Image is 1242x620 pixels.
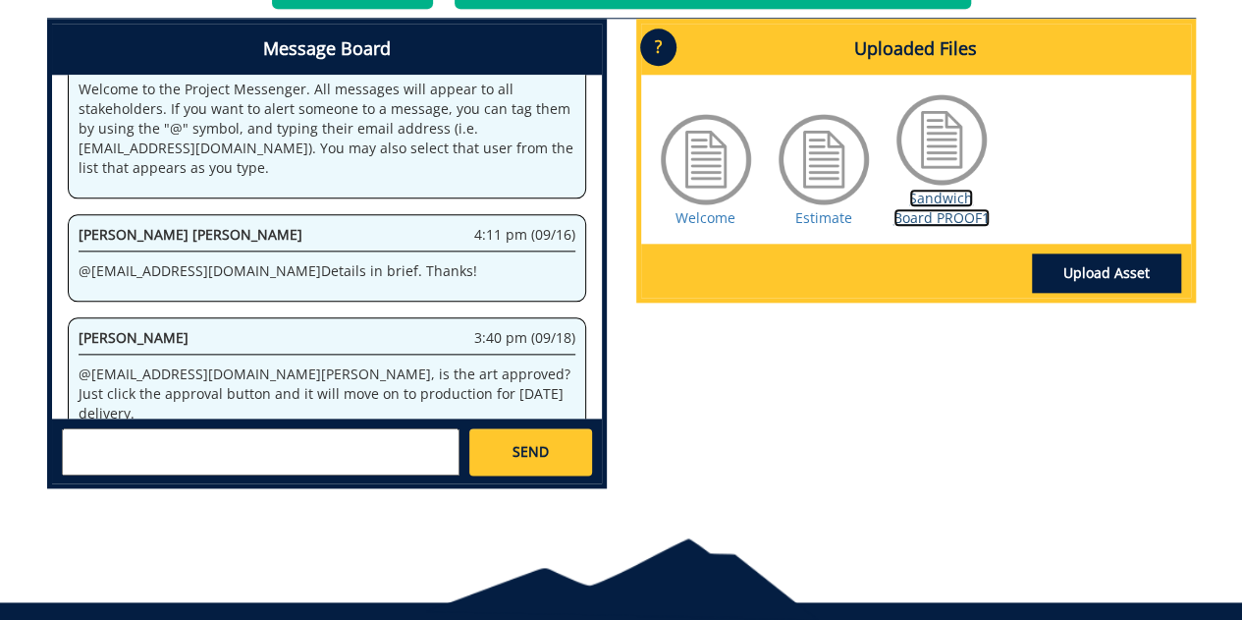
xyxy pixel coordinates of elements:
p: @ [EMAIL_ADDRESS][DOMAIN_NAME] [PERSON_NAME], is the art approved? Just click the approval button... [79,365,575,423]
span: 4:11 pm (09/16) [474,225,575,245]
p: ? [640,28,676,66]
p: Welcome to the Project Messenger. All messages will appear to all stakeholders. If you want to al... [79,80,575,178]
textarea: messageToSend [62,428,459,476]
a: SEND [469,428,591,476]
a: Estimate [795,208,852,227]
span: [PERSON_NAME] [PERSON_NAME] [79,225,302,244]
span: SEND [513,442,549,462]
p: @ [EMAIL_ADDRESS][DOMAIN_NAME] Details in brief. Thanks! [79,261,575,281]
a: Welcome [675,208,735,227]
h4: Uploaded Files [641,24,1191,75]
a: Sandwich Board PROOF1 [893,189,990,227]
span: 3:40 pm (09/18) [474,328,575,348]
span: [PERSON_NAME] [79,328,189,347]
a: Upload Asset [1032,254,1181,293]
h4: Message Board [52,24,602,75]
